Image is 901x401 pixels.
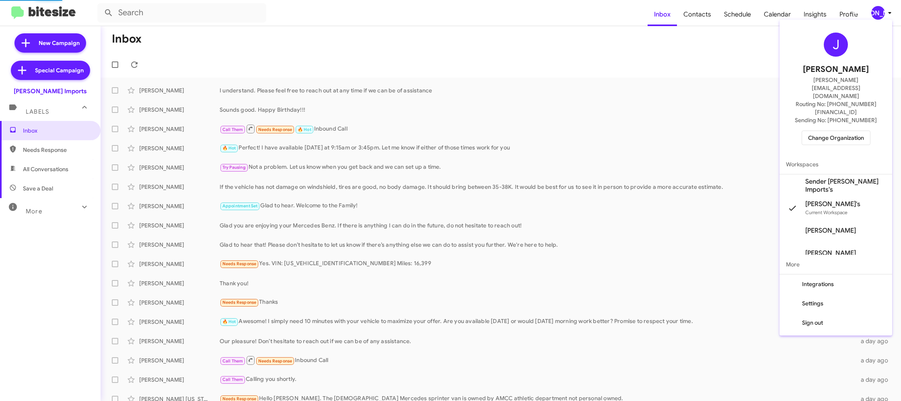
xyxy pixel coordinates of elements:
[789,100,882,116] span: Routing No: [PHONE_NUMBER][FINANCIAL_ID]
[795,116,877,124] span: Sending No: [PHONE_NUMBER]
[805,200,860,208] span: [PERSON_NAME]'s
[780,155,892,174] span: Workspaces
[805,227,856,235] span: [PERSON_NAME]
[780,274,892,294] button: Integrations
[803,63,869,76] span: [PERSON_NAME]
[808,131,864,145] span: Change Organization
[780,294,892,313] button: Settings
[805,249,856,257] span: [PERSON_NAME]
[805,209,848,215] span: Current Workspace
[780,255,892,274] span: More
[802,131,870,145] button: Change Organization
[789,76,882,100] span: [PERSON_NAME][EMAIL_ADDRESS][DOMAIN_NAME]
[805,178,886,194] span: Sender [PERSON_NAME] Imports's
[780,313,892,332] button: Sign out
[824,33,848,57] div: J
